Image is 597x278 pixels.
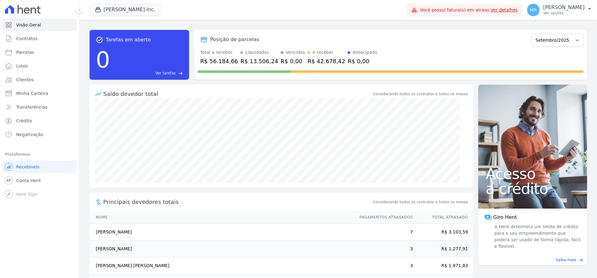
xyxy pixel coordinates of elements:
td: [PERSON_NAME] [90,241,354,257]
span: Recebíveis [16,164,39,170]
td: 7 [354,224,413,241]
div: Total a receber [200,49,238,56]
span: Saiba mais [556,257,576,263]
span: Clientes [16,77,34,83]
a: Visão Geral [2,19,77,31]
div: R$ 42.678,42 [308,57,345,65]
div: R$ 56.184,66 [200,57,238,65]
span: Giro Hent [493,214,517,221]
span: a crédito [486,181,580,196]
a: Clientes [2,73,77,86]
span: Acesso [486,166,580,181]
td: R$ 1.971,83 [413,257,473,274]
div: Saldo devedor total [103,90,372,98]
div: R$ 0,00 [281,57,305,65]
a: Ver detalhes [491,7,518,12]
span: Minha Carteira [16,90,48,97]
div: Considerando todos os contratos e todos os meses [373,91,468,97]
span: Principais devedores totais [103,198,372,206]
th: Total Atrasado [413,211,473,224]
div: Posição de parcelas [210,36,259,43]
a: Lotes [2,60,77,72]
span: Conta Hent [16,177,41,184]
a: Parcelas [2,46,77,59]
td: [PERSON_NAME] [90,224,354,241]
span: Você possui fatura(s) em atraso. [420,7,518,13]
td: R$ 3.103,59 [413,224,473,241]
a: Saiba mais east [482,257,583,263]
span: Contratos [16,35,37,42]
span: Lotes [16,63,28,69]
span: east [178,71,183,76]
td: R$ 1.277,91 [413,241,473,257]
a: Transferências [2,101,77,113]
span: Parcelas [16,49,34,55]
span: MR [530,8,537,12]
a: Minha Carteira [2,87,77,100]
div: Vencidos [286,49,305,56]
div: 0 [96,44,110,76]
div: Antecipado [353,49,377,56]
span: task_alt [96,36,103,44]
span: east [579,258,583,262]
div: A receber [312,49,334,56]
p: Ver opções [543,11,585,16]
a: Negativação [2,128,77,141]
th: Nome [90,211,354,224]
td: 3 [354,241,413,257]
td: 3 [354,257,413,274]
p: [PERSON_NAME] [543,4,585,11]
span: A Hent determina um limite de crédito para o seu empreendimento que poderá ser usado de forma ráp... [493,224,581,250]
span: Crédito [16,118,32,124]
button: [PERSON_NAME] Inc. [90,4,161,16]
div: R$ 0,00 [348,57,377,65]
div: R$ 13.506,24 [240,57,278,65]
span: Visão Geral [16,22,41,28]
span: Tarefas em aberto [106,36,151,44]
span: Transferências [16,104,48,110]
th: Pagamentos Atrasados [354,211,413,224]
a: Conta Hent [2,174,77,187]
span: Negativação [16,131,44,138]
td: [PERSON_NAME] [PERSON_NAME] [90,257,354,274]
div: Liquidados [245,49,269,56]
span: Ver tarefas [155,70,176,76]
a: Contratos [2,32,77,45]
a: Recebíveis [2,161,77,173]
a: Crédito [2,115,77,127]
button: MR [PERSON_NAME] Ver opções [522,1,597,19]
span: Considerando todos os contratos e todos os meses [373,199,468,205]
div: Plataformas [5,151,74,158]
a: Ver tarefas east [113,70,183,76]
